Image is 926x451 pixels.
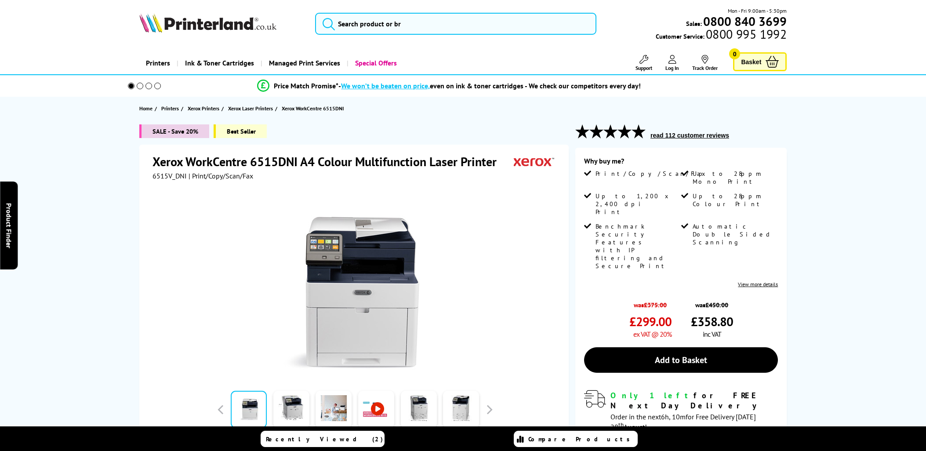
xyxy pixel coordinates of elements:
span: Basket [741,56,761,68]
a: Home [139,104,155,113]
span: Ink & Toner Cartridges [185,52,254,74]
li: modal_Promise [116,78,783,94]
span: Printers [161,104,179,113]
span: 0 [729,48,740,59]
strike: £375.00 [644,301,667,309]
a: Basket 0 [733,52,787,71]
strike: £450.00 [705,301,728,309]
span: Support [635,65,652,71]
a: Xerox Laser Printers [228,104,275,113]
a: Compare Products [514,431,638,447]
span: Order in the next for Free Delivery [DATE] 28 August! [610,412,756,431]
img: Printerland Logo [139,13,276,33]
span: £358.80 [691,313,733,330]
span: Best Seller [214,124,267,138]
span: Xerox WorkCentre 6515DNI [282,105,344,112]
sup: th [618,421,624,429]
span: was [629,296,672,309]
a: Printers [139,52,177,74]
a: Support [635,55,652,71]
span: ex VAT @ 20% [633,330,672,338]
span: Price Match Promise* [274,81,338,90]
span: Log In [665,65,679,71]
span: Print/Copy/Scan/Fax [596,170,708,178]
a: Add to Basket [584,347,778,373]
span: Home [139,104,153,113]
span: inc VAT [703,330,721,338]
input: Search product or br [315,13,596,35]
span: Sales: [686,19,702,28]
span: Xerox Laser Printers [228,104,273,113]
span: 0800 995 1992 [704,30,787,38]
h1: Xerox WorkCentre 6515DNI A4 Colour Multifunction Laser Printer [153,153,505,170]
a: Track Order [692,55,718,71]
span: Product Finder [4,203,13,248]
span: Benchmark Security Features with IP filtering and Secure Print [596,222,679,270]
span: Up to 28ppm Colour Print [693,192,776,208]
b: 0800 840 3699 [703,13,787,29]
div: Why buy me? [584,156,778,170]
span: SALE - Save 20% [139,124,209,138]
a: View more details [738,281,778,287]
span: Recently Viewed (2) [266,435,383,443]
span: 6515V_DNI [153,171,187,180]
span: Customer Service: [656,30,787,40]
span: Xerox Printers [188,104,219,113]
a: Ink & Toner Cartridges [177,52,261,74]
div: modal_delivery [584,390,778,431]
a: Managed Print Services [261,52,347,74]
a: Printerland Logo [139,13,305,34]
span: 6h, 10m [661,412,686,421]
button: read 112 customer reviews [648,131,732,139]
span: £299.00 [629,313,672,330]
a: Recently Viewed (2) [261,431,385,447]
a: Printers [161,104,181,113]
span: was [691,296,733,309]
a: 0800 840 3699 [702,17,787,25]
div: - even on ink & toner cartridges - We check our competitors every day! [338,81,641,90]
span: Compare Products [528,435,635,443]
span: Mon - Fri 9:00am - 5:30pm [728,7,787,15]
img: Xerox WorkCentre 6515DNI [269,198,441,370]
img: Xerox [514,153,554,170]
a: Xerox Printers [188,104,222,113]
a: Special Offers [347,52,403,74]
span: | Print/Copy/Scan/Fax [189,171,253,180]
a: Log In [665,55,679,71]
div: for FREE Next Day Delivery [610,390,778,411]
span: We won’t be beaten on price, [341,81,430,90]
span: Up to 1,200 x 2,400 dpi Print [596,192,679,216]
span: Only 1 left [610,390,694,400]
span: Automatic Double Sided Scanning [693,222,776,246]
span: Up to 28ppm Mono Print [693,170,776,185]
